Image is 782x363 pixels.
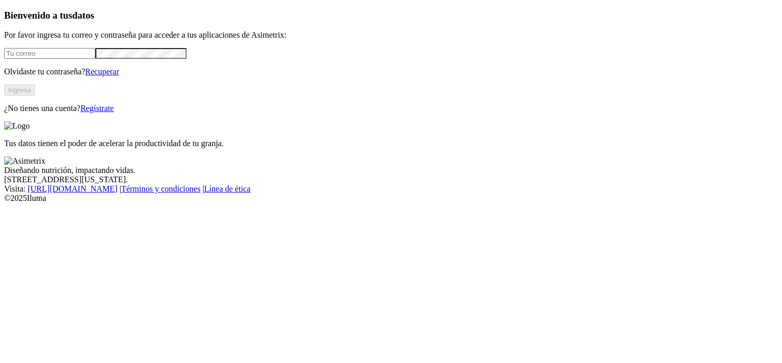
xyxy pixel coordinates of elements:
img: Logo [4,121,30,131]
a: [URL][DOMAIN_NAME] [28,184,118,193]
a: Recuperar [85,67,119,76]
img: Asimetrix [4,156,45,166]
span: datos [72,10,94,21]
input: Tu correo [4,48,95,59]
button: Ingresa [4,85,35,96]
p: Tus datos tienen el poder de acelerar la productividad de tu granja. [4,139,778,148]
div: © 2025 Iluma [4,194,778,203]
p: Por favor ingresa tu correo y contraseña para acceder a tus aplicaciones de Asimetrix: [4,30,778,40]
div: Visita : | | [4,184,778,194]
h3: Bienvenido a tus [4,10,778,21]
a: Línea de ética [204,184,251,193]
p: Olvidaste tu contraseña? [4,67,778,76]
a: Términos y condiciones [121,184,201,193]
div: Diseñando nutrición, impactando vidas. [4,166,778,175]
a: Regístrate [80,104,114,113]
div: [STREET_ADDRESS][US_STATE]. [4,175,778,184]
p: ¿No tienes una cuenta? [4,104,778,113]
